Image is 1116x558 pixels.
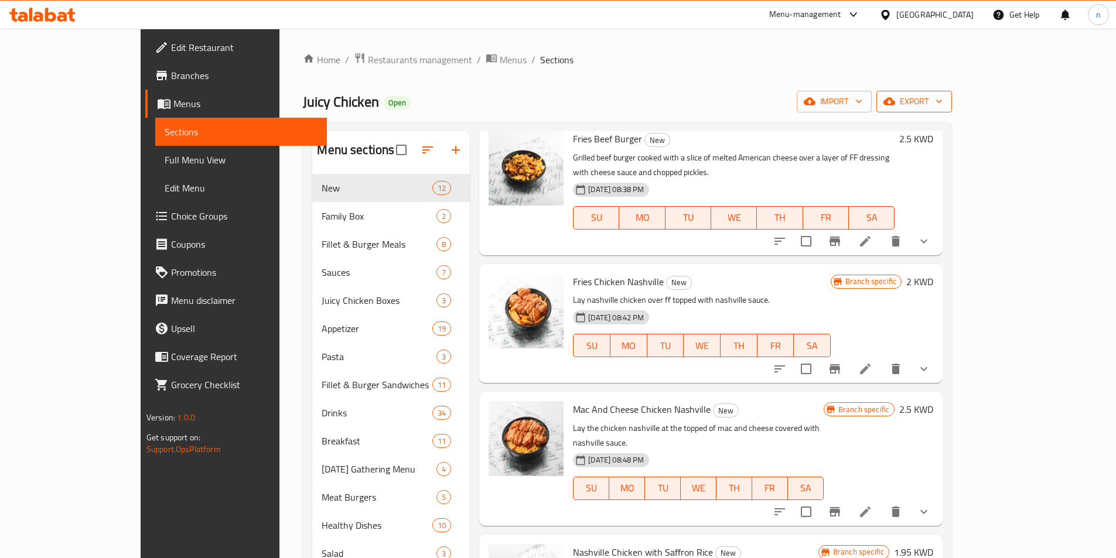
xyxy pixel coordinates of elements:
[322,434,432,448] span: Breakfast
[432,406,451,420] div: items
[389,138,414,162] span: Select all sections
[1096,8,1101,21] span: n
[858,505,872,519] a: Edit menu item
[312,230,470,258] div: Fillet & Burger Meals8
[432,321,451,336] div: items
[312,314,470,343] div: Appetizer19
[433,520,451,531] span: 10
[414,136,442,164] span: Sort sections
[821,227,849,255] button: Branch-specific-item
[685,480,712,497] span: WE
[155,118,327,146] a: Sections
[145,33,327,61] a: Edit Restaurant
[436,237,451,251] div: items
[436,462,451,476] div: items
[854,209,890,226] span: SA
[583,184,649,195] span: [DATE] 08:38 PM
[322,378,432,392] div: Fillet & Burger Sandwiches
[322,293,436,307] span: Juicy Chicken Boxes
[665,206,711,230] button: TU
[436,350,451,364] div: items
[610,334,647,357] button: MO
[684,334,721,357] button: WE
[432,181,451,195] div: items
[876,91,952,112] button: export
[171,69,318,83] span: Branches
[711,206,757,230] button: WE
[322,265,436,279] span: Sauces
[882,498,910,526] button: delete
[688,337,716,354] span: WE
[917,234,931,248] svg: Show Choices
[442,136,470,164] button: Add section
[312,174,470,202] div: New12
[573,130,642,148] span: Fries Beef Burger
[725,337,753,354] span: TH
[713,403,739,417] div: New
[858,234,872,248] a: Edit menu item
[437,351,451,362] span: 3
[322,350,436,364] span: Pasta
[583,312,649,323] span: [DATE] 08:42 PM
[437,464,451,475] span: 4
[384,98,411,108] span: Open
[858,362,872,376] a: Edit menu item
[573,273,664,290] span: Fries Chicken Nashville
[312,455,470,483] div: [DATE] Gathering Menu4
[171,237,318,251] span: Coupons
[155,174,327,202] a: Edit Menu
[312,483,470,511] div: Meat Burgers5
[609,477,645,500] button: MO
[645,133,670,147] span: New
[849,206,895,230] button: SA
[573,206,619,230] button: SU
[882,355,910,383] button: delete
[146,441,221,457] a: Support.OpsPlatform
[145,90,327,118] a: Menus
[145,61,327,90] a: Branches
[437,295,451,306] span: 3
[766,498,794,526] button: sort-choices
[917,362,931,376] svg: Show Choices
[165,153,318,167] span: Full Menu View
[794,334,831,357] button: SA
[828,546,889,557] span: Branch specific
[322,518,432,532] div: Healthy Dishes
[666,276,692,290] div: New
[322,209,436,223] span: Family Box
[322,181,432,195] div: New
[578,209,615,226] span: SU
[794,357,818,381] span: Select to update
[540,53,574,67] span: Sections
[354,52,472,67] a: Restaurants management
[899,401,933,417] h6: 2.5 KWD
[171,350,318,364] span: Coverage Report
[312,399,470,427] div: Drinks34
[716,209,752,226] span: WE
[762,337,790,354] span: FR
[667,276,691,289] span: New
[757,334,794,357] button: FR
[145,343,327,371] a: Coverage Report
[317,141,394,159] h2: Menu sections
[303,52,952,67] nav: breadcrumb
[670,209,707,226] span: TU
[322,237,436,251] span: Fillet & Burger Meals
[171,293,318,307] span: Menu disclaimer
[806,94,862,109] span: import
[721,480,748,497] span: TH
[808,209,844,226] span: FR
[821,498,849,526] button: Branch-specific-item
[436,209,451,223] div: items
[645,477,681,500] button: TU
[436,293,451,307] div: items
[619,206,665,230] button: MO
[173,97,318,111] span: Menus
[615,337,643,354] span: MO
[798,337,826,354] span: SA
[322,490,436,504] span: Meat Burgers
